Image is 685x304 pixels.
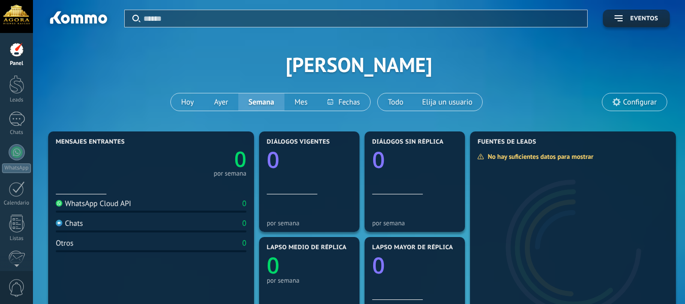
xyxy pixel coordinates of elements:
[151,145,246,174] a: 0
[378,93,414,111] button: Todo
[56,200,62,207] img: WhatsApp Cloud API
[213,171,246,176] div: por semana
[2,129,31,136] div: Chats
[372,219,457,227] div: por semana
[267,219,352,227] div: por semana
[267,277,352,284] div: por semana
[603,10,670,27] button: Eventos
[420,95,475,109] span: Elija un usuario
[2,163,31,173] div: WhatsApp
[2,97,31,104] div: Leads
[2,60,31,67] div: Panel
[242,199,246,209] div: 0
[2,235,31,242] div: Listas
[56,199,131,209] div: WhatsApp Cloud API
[284,93,318,111] button: Mes
[267,244,347,251] span: Lapso medio de réplica
[238,93,284,111] button: Semana
[630,15,658,22] span: Eventos
[267,250,279,280] text: 0
[372,250,385,280] text: 0
[267,139,330,146] span: Diálogos vigentes
[242,219,246,228] div: 0
[171,93,204,111] button: Hoy
[204,93,238,111] button: Ayer
[478,139,536,146] span: Fuentes de leads
[56,139,125,146] span: Mensajes entrantes
[242,239,246,248] div: 0
[477,152,600,161] div: No hay suficientes datos para mostrar
[414,93,482,111] button: Elija un usuario
[372,144,385,175] text: 0
[372,139,444,146] span: Diálogos sin réplica
[56,219,83,228] div: Chats
[56,239,74,248] div: Otros
[623,98,657,107] span: Configurar
[56,220,62,226] img: Chats
[267,144,279,175] text: 0
[372,244,453,251] span: Lapso mayor de réplica
[2,200,31,207] div: Calendario
[234,145,246,174] text: 0
[317,93,370,111] button: Fechas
